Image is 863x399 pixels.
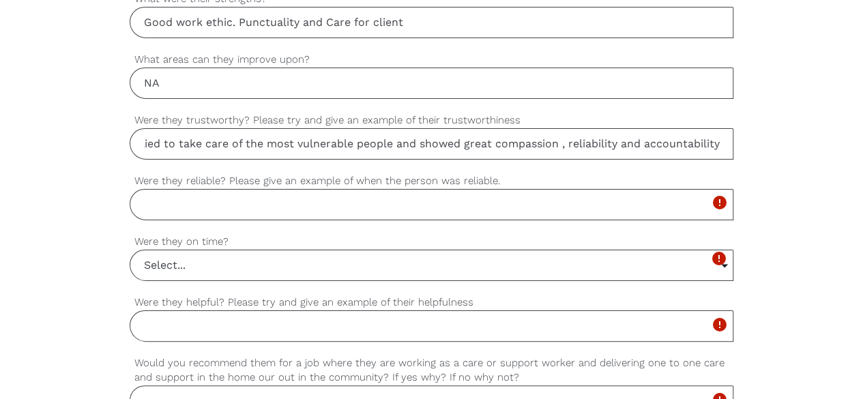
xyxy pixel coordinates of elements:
label: Were they on time? [130,234,734,250]
label: Were they helpful? Please try and give an example of their helpfulness [130,295,734,310]
label: Were they reliable? Please give an example of when the person was reliable. [130,173,734,189]
i: error [712,194,728,211]
i: error [711,250,727,267]
i: error [712,316,728,332]
label: Were they trustworthy? Please try and give an example of their trustworthiness [130,113,734,128]
label: What areas can they improve upon? [130,52,734,68]
label: Would you recommend them for a job where they are working as a care or support worker and deliver... [130,355,734,385]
